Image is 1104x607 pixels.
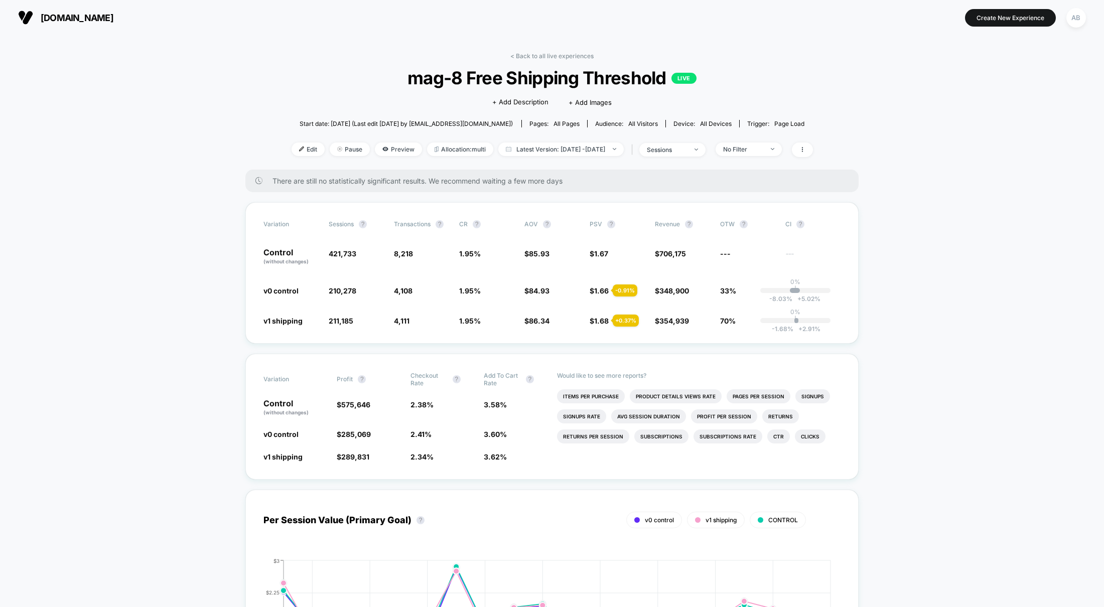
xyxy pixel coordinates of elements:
[747,120,804,127] div: Trigger:
[529,317,549,325] span: 86.34
[720,220,775,228] span: OTW
[329,317,353,325] span: 211,185
[772,325,793,333] span: -1.68 %
[359,220,367,228] button: ?
[590,249,608,258] span: $
[695,148,698,150] img: end
[524,317,549,325] span: $
[435,146,439,152] img: rebalance
[655,286,689,295] span: $
[329,249,356,258] span: 421,733
[524,286,549,295] span: $
[272,177,839,185] span: There are still no statistically significant results. We recommend waiting a few more days
[700,120,732,127] span: all devices
[266,589,280,595] tspan: $2.25
[557,409,606,423] li: Signups Rate
[263,372,319,387] span: Variation
[594,286,609,295] span: 1.66
[774,120,804,127] span: Page Load
[655,249,686,258] span: $
[720,317,736,325] span: 70%
[459,249,481,258] span: 1.95 %
[767,429,790,443] li: Ctr
[263,399,327,416] p: Control
[341,430,371,438] span: 285,069
[337,375,353,383] span: Profit
[965,9,1056,27] button: Create New Experience
[1063,8,1089,28] button: AB
[41,13,113,23] span: [DOMAIN_NAME]
[795,389,830,403] li: Signups
[329,286,356,295] span: 210,278
[510,52,594,60] a: < Back to all live experiences
[685,220,693,228] button: ?
[506,146,511,151] img: calendar
[330,142,370,156] span: Pause
[557,389,625,403] li: Items Per Purchase
[595,120,658,127] div: Audience:
[263,452,303,461] span: v1 shipping
[785,251,841,265] span: ---
[459,286,481,295] span: 1.95 %
[300,120,513,127] span: Start date: [DATE] (Last edit [DATE] by [EMAIL_ADDRESS][DOMAIN_NAME])
[590,317,609,325] span: $
[647,146,687,154] div: sessions
[484,430,507,438] span: 3.60 %
[569,98,612,106] span: + Add Images
[659,317,689,325] span: 354,939
[529,120,580,127] div: Pages:
[691,409,757,423] li: Profit Per Session
[613,315,639,327] div: + 0.37 %
[263,248,319,265] p: Control
[337,146,342,151] img: end
[727,389,790,403] li: Pages Per Session
[785,220,841,228] span: CI
[794,285,796,293] p: |
[762,409,799,423] li: Returns
[694,429,762,443] li: Subscriptions Rate
[526,375,534,383] button: ?
[394,220,431,228] span: Transactions
[1066,8,1086,28] div: AB
[723,145,763,153] div: No Filter
[375,142,422,156] span: Preview
[358,375,366,383] button: ?
[453,375,461,383] button: ?
[720,249,731,258] span: ---
[337,430,371,438] span: $
[459,220,468,228] span: CR
[299,146,304,151] img: edit
[273,557,280,563] tspan: $3
[655,317,689,325] span: $
[394,249,413,258] span: 8,218
[630,389,722,403] li: Product Details Views Rate
[557,372,841,379] p: Would like to see more reports?
[529,286,549,295] span: 84.93
[484,400,507,409] span: 3.58 %
[459,317,481,325] span: 1.95 %
[410,430,432,438] span: 2.41 %
[793,325,820,333] span: 2.91 %
[796,220,804,228] button: ?
[317,67,786,88] span: mag-8 Free Shipping Threshold
[740,220,748,228] button: ?
[557,429,629,443] li: Returns Per Session
[263,258,309,264] span: (without changes)
[790,278,800,285] p: 0%
[263,220,319,228] span: Variation
[629,142,639,157] span: |
[410,372,448,387] span: Checkout Rate
[263,286,299,295] span: v0 control
[492,97,548,107] span: + Add Description
[410,452,434,461] span: 2.34 %
[659,286,689,295] span: 348,900
[394,317,409,325] span: 4,111
[524,220,538,228] span: AOV
[607,220,615,228] button: ?
[795,429,825,443] li: Clicks
[671,73,697,84] p: LIVE
[659,249,686,258] span: 706,175
[634,429,688,443] li: Subscriptions
[341,452,369,461] span: 289,831
[594,317,609,325] span: 1.68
